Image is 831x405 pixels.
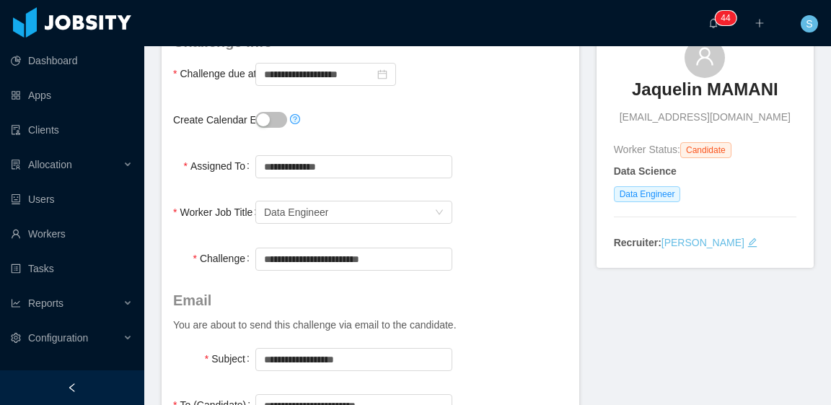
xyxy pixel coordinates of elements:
[435,208,444,218] i: icon: down
[614,165,677,177] strong: Data Science
[290,114,300,124] i: icon: question-circle
[28,297,63,309] span: Reports
[632,78,778,110] a: Jaquelin MAMANI
[11,219,133,248] a: icon: userWorkers
[11,46,133,75] a: icon: pie-chartDashboard
[11,160,21,170] i: icon: solution
[28,159,72,170] span: Allocation
[755,18,765,28] i: icon: plus
[747,238,757,248] i: icon: edit
[614,144,680,155] span: Worker Status:
[11,254,133,283] a: icon: profileTasks
[264,201,329,223] div: Data Engineer
[377,69,387,79] i: icon: calendar
[184,160,255,172] label: Assigned To
[173,319,457,331] span: You are about to send this challenge via email to the candidate.
[173,68,266,79] label: Challenge due at
[632,78,778,101] h3: Jaquelin MAMANI
[255,348,452,371] input: Subject
[11,333,21,343] i: icon: setting
[11,298,21,308] i: icon: line-chart
[11,81,133,110] a: icon: appstoreApps
[173,206,263,218] label: Worker Job Title
[614,186,681,202] span: Data Engineer
[205,353,255,365] label: Subject
[193,253,255,264] label: Challenge
[173,290,568,310] h4: Email
[620,110,791,125] span: [EMAIL_ADDRESS][DOMAIN_NAME]
[695,46,715,66] i: icon: user
[28,332,88,344] span: Configuration
[255,112,287,128] button: Create Calendar Event?
[661,237,744,248] a: [PERSON_NAME]
[680,142,731,158] span: Candidate
[614,237,661,248] strong: Recruiter:
[721,11,726,25] p: 4
[11,116,133,144] a: icon: auditClients
[708,18,718,28] i: icon: bell
[173,114,291,126] label: Create Calendar Event?
[11,185,133,214] a: icon: robotUsers
[715,11,736,25] sup: 44
[806,15,812,32] span: S
[726,11,731,25] p: 4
